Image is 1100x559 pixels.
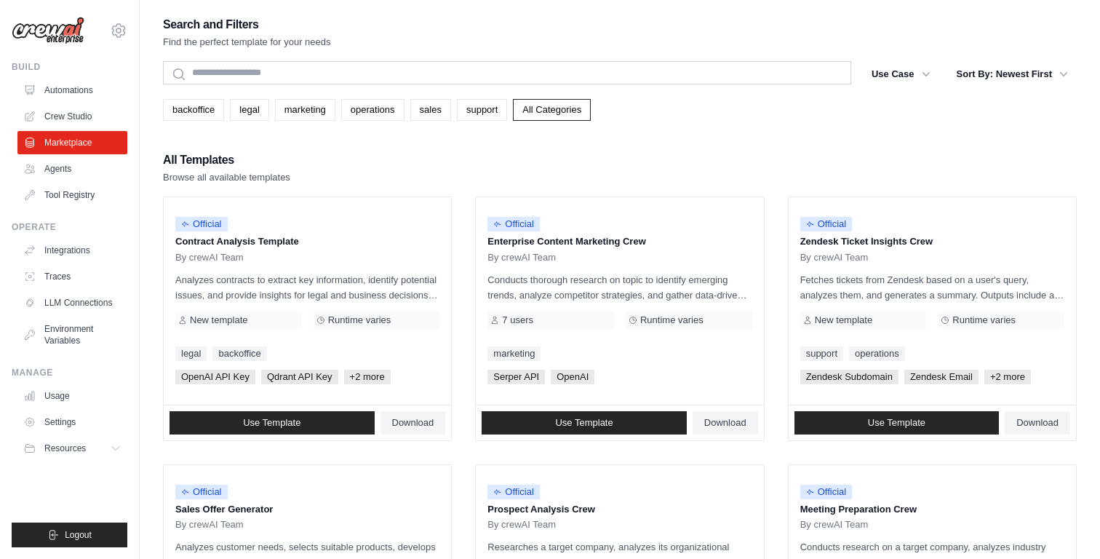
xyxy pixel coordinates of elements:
button: Sort By: Newest First [948,61,1077,87]
span: By crewAI Team [175,519,244,531]
span: Resources [44,443,86,454]
span: By crewAI Team [487,519,556,531]
p: Prospect Analysis Crew [487,502,752,517]
p: Sales Offer Generator [175,502,439,517]
a: legal [230,99,268,121]
span: OpenAI API Key [175,370,255,384]
button: Use Case [863,61,939,87]
span: Runtime varies [640,314,704,326]
span: New template [190,314,247,326]
span: Logout [65,529,92,541]
div: 聊天小组件 [1027,489,1100,559]
span: Use Template [555,417,613,429]
a: Traces [17,265,127,288]
h2: Search and Filters [163,15,331,35]
a: operations [341,99,404,121]
span: Official [800,217,853,231]
a: LLM Connections [17,291,127,314]
span: Runtime varies [952,314,1016,326]
a: Environment Variables [17,317,127,352]
a: Automations [17,79,127,102]
div: Manage [12,367,127,378]
button: Logout [12,523,127,547]
span: Zendesk Email [904,370,979,384]
span: Use Template [868,417,925,429]
p: Fetches tickets from Zendesk based on a user's query, analyzes them, and generates a summary. Out... [800,272,1064,303]
a: Integrations [17,239,127,262]
div: Build [12,61,127,73]
span: Qdrant API Key [261,370,338,384]
a: Settings [17,411,127,434]
span: Official [175,217,228,231]
span: +2 more [344,370,391,384]
a: Download [693,411,758,435]
span: Download [392,417,434,429]
a: marketing [275,99,335,121]
a: All Categories [513,99,591,121]
span: Download [704,417,746,429]
a: Use Template [482,411,687,435]
span: Download [1016,417,1059,429]
span: By crewAI Team [487,252,556,263]
p: Browse all available templates [163,170,290,185]
a: operations [849,346,905,361]
a: sales [410,99,451,121]
span: Official [487,217,540,231]
span: OpenAI [551,370,594,384]
span: Use Template [243,417,300,429]
p: Meeting Preparation Crew [800,502,1064,517]
p: Enterprise Content Marketing Crew [487,234,752,249]
iframe: Chat Widget [1027,489,1100,559]
a: marketing [487,346,541,361]
button: Resources [17,437,127,460]
a: Crew Studio [17,105,127,128]
a: backoffice [212,346,266,361]
p: Analyzes contracts to extract key information, identify potential issues, and provide insights fo... [175,272,439,303]
a: support [800,346,843,361]
p: Zendesk Ticket Insights Crew [800,234,1064,249]
a: Use Template [794,411,1000,435]
span: By crewAI Team [800,519,869,531]
a: Use Template [170,411,375,435]
span: New template [815,314,872,326]
p: Contract Analysis Template [175,234,439,249]
a: backoffice [163,99,224,121]
a: Download [380,411,446,435]
p: Find the perfect template for your needs [163,35,331,49]
a: support [457,99,507,121]
span: Official [800,485,853,499]
span: By crewAI Team [800,252,869,263]
img: Logo [12,17,84,44]
span: Serper API [487,370,545,384]
p: Conducts thorough research on topic to identify emerging trends, analyze competitor strategies, a... [487,272,752,303]
a: legal [175,346,207,361]
span: Zendesk Subdomain [800,370,898,384]
a: Download [1005,411,1070,435]
a: Marketplace [17,131,127,154]
span: +2 more [984,370,1031,384]
span: 7 users [502,314,533,326]
a: Usage [17,384,127,408]
span: Runtime varies [328,314,391,326]
div: Operate [12,221,127,233]
a: Agents [17,157,127,181]
span: Official [175,485,228,499]
h2: All Templates [163,150,290,170]
span: By crewAI Team [175,252,244,263]
span: Official [487,485,540,499]
a: Tool Registry [17,183,127,207]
